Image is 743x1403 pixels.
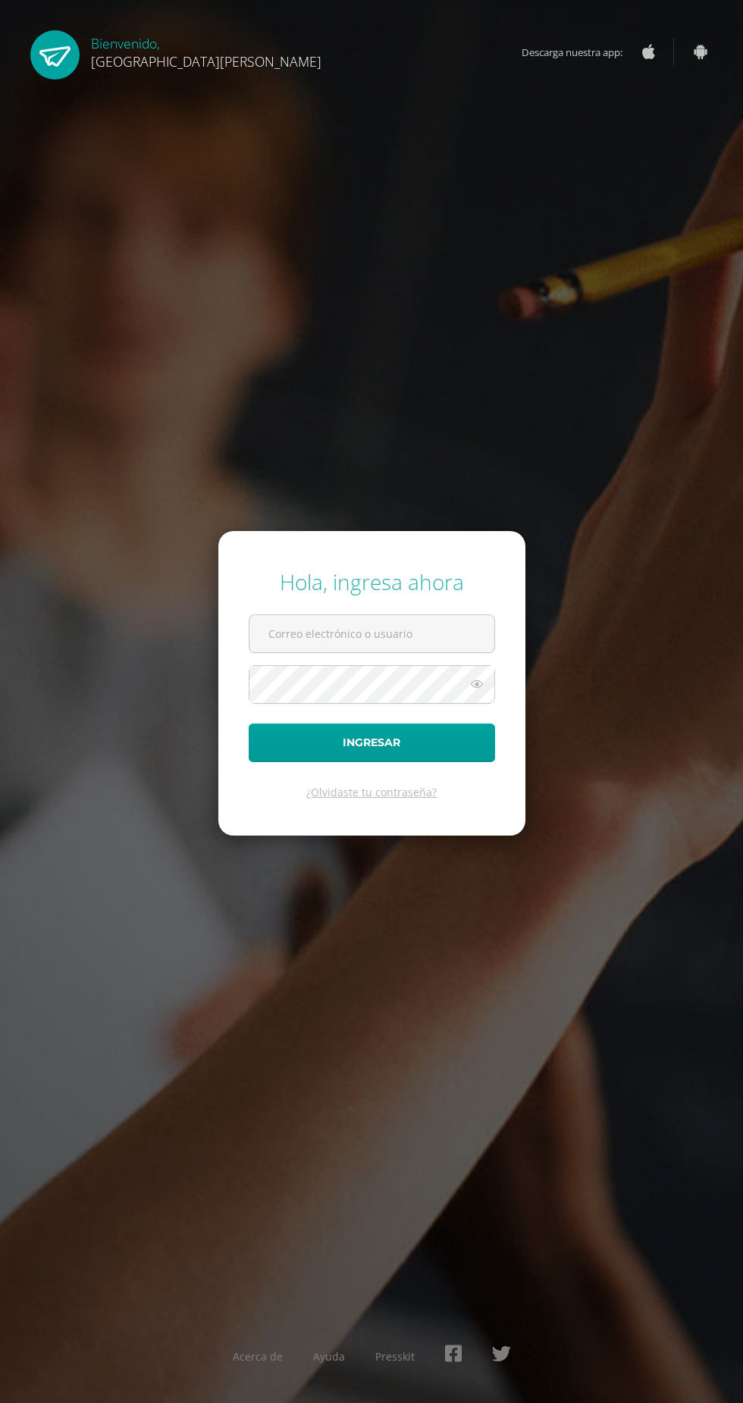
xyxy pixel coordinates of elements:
[249,567,495,596] div: Hola, ingresa ahora
[375,1349,415,1364] a: Presskit
[249,723,495,762] button: Ingresar
[306,785,437,799] a: ¿Olvidaste tu contraseña?
[91,30,321,70] div: Bienvenido,
[522,38,638,67] span: Descarga nuestra app:
[249,615,494,652] input: Correo electrónico o usuario
[233,1349,283,1364] a: Acerca de
[91,52,321,70] span: [GEOGRAPHIC_DATA][PERSON_NAME]
[313,1349,345,1364] a: Ayuda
